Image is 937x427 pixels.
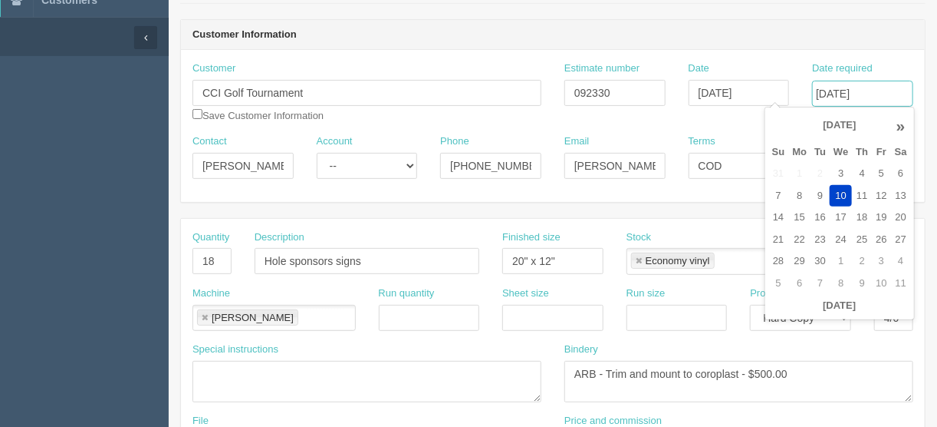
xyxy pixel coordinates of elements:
[891,207,911,229] td: 20
[852,273,872,295] td: 9
[379,286,435,301] label: Run quantity
[872,229,890,251] td: 26
[852,185,872,207] td: 11
[212,313,294,323] div: [PERSON_NAME]
[317,134,353,149] label: Account
[872,250,890,273] td: 3
[768,163,789,185] td: 31
[768,185,789,207] td: 7
[502,286,549,301] label: Sheet size
[872,273,890,295] td: 10
[891,111,911,141] th: »
[626,230,652,245] label: Stock
[891,273,911,295] td: 11
[789,250,811,273] td: 29
[750,286,774,301] label: Proof
[768,273,789,295] td: 5
[789,273,811,295] td: 6
[502,230,561,245] label: Finished size
[810,141,830,164] th: Tu
[192,230,229,245] label: Quantity
[789,229,811,251] td: 22
[768,207,789,229] td: 14
[192,80,541,106] input: Enter customer name
[689,61,709,76] label: Date
[830,141,852,164] th: We
[891,141,911,164] th: Sa
[830,185,852,207] td: 10
[872,163,890,185] td: 5
[810,229,830,251] td: 23
[768,141,789,164] th: Su
[891,229,911,251] td: 27
[810,250,830,273] td: 30
[789,163,811,185] td: 1
[852,163,872,185] td: 4
[768,295,911,317] th: [DATE]
[891,185,911,207] td: 13
[768,229,789,251] td: 21
[789,141,811,164] th: Mo
[564,343,598,357] label: Bindery
[852,141,872,164] th: Th
[768,250,789,273] td: 28
[789,207,811,229] td: 15
[564,361,913,402] textarea: ARB - Trim and mount to coroplast - $500.00
[810,207,830,229] td: 16
[830,163,852,185] td: 3
[564,61,639,76] label: Estimate number
[810,185,830,207] td: 9
[872,207,890,229] td: 19
[440,134,469,149] label: Phone
[689,134,715,149] label: Terms
[830,273,852,295] td: 8
[810,273,830,295] td: 7
[812,61,873,76] label: Date required
[646,256,710,266] div: Economy vinyl
[564,134,590,149] label: Email
[872,185,890,207] td: 12
[192,343,278,357] label: Special instructions
[789,185,811,207] td: 8
[192,61,235,76] label: Customer
[192,61,541,123] div: Save Customer Information
[852,207,872,229] td: 18
[852,250,872,273] td: 2
[830,250,852,273] td: 1
[789,111,891,141] th: [DATE]
[852,229,872,251] td: 25
[891,163,911,185] td: 6
[830,207,852,229] td: 17
[192,134,227,149] label: Contact
[891,250,911,273] td: 4
[181,20,925,51] header: Customer Information
[192,286,230,301] label: Machine
[810,163,830,185] td: 2
[872,141,890,164] th: Fr
[255,230,304,245] label: Description
[626,286,666,301] label: Run size
[830,229,852,251] td: 24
